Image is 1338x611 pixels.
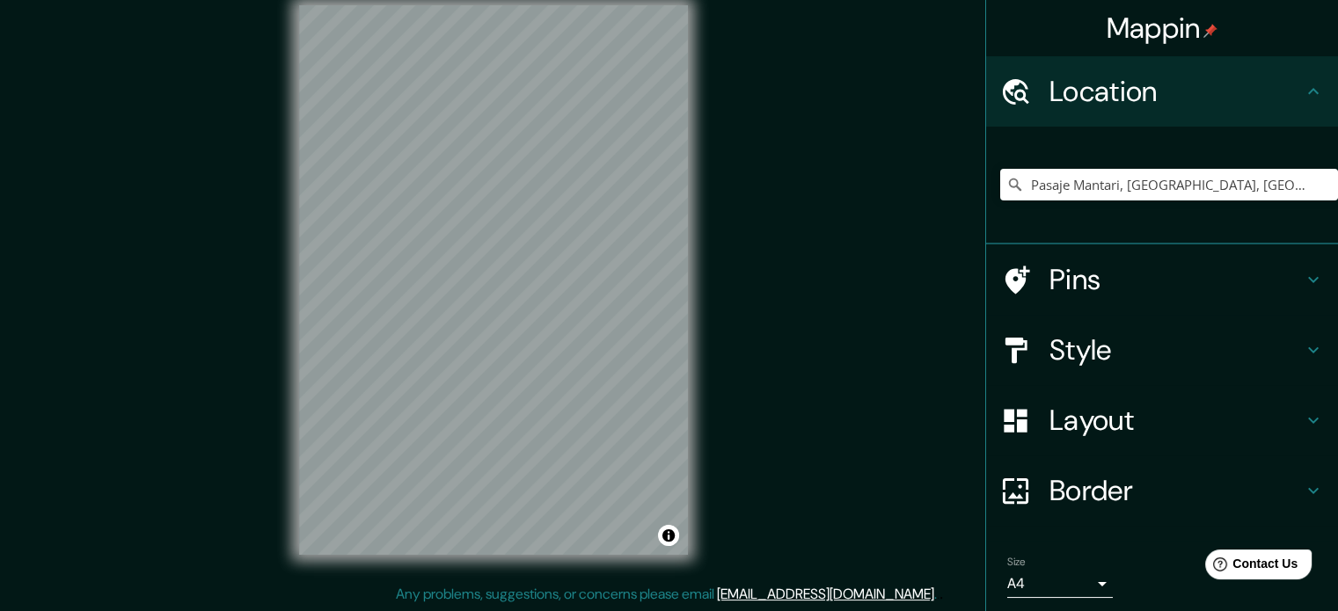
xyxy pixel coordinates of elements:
img: pin-icon.png [1203,24,1217,38]
h4: Layout [1049,403,1303,438]
a: [EMAIL_ADDRESS][DOMAIN_NAME] [717,585,934,603]
div: Border [986,455,1338,526]
div: . [937,584,940,605]
div: Style [986,315,1338,385]
div: Location [986,56,1338,127]
canvas: Map [299,5,688,555]
h4: Location [1049,74,1303,109]
label: Size [1007,555,1026,570]
h4: Border [1049,473,1303,508]
input: Pick your city or area [1000,169,1338,200]
button: Toggle attribution [658,525,679,546]
iframe: Help widget launcher [1181,542,1319,592]
div: . [940,584,943,605]
div: A4 [1007,570,1113,598]
div: Layout [986,385,1338,455]
p: Any problems, suggestions, or concerns please email . [396,584,937,605]
h4: Style [1049,332,1303,367]
h4: Mappin [1107,11,1218,46]
h4: Pins [1049,262,1303,297]
div: Pins [986,244,1338,315]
